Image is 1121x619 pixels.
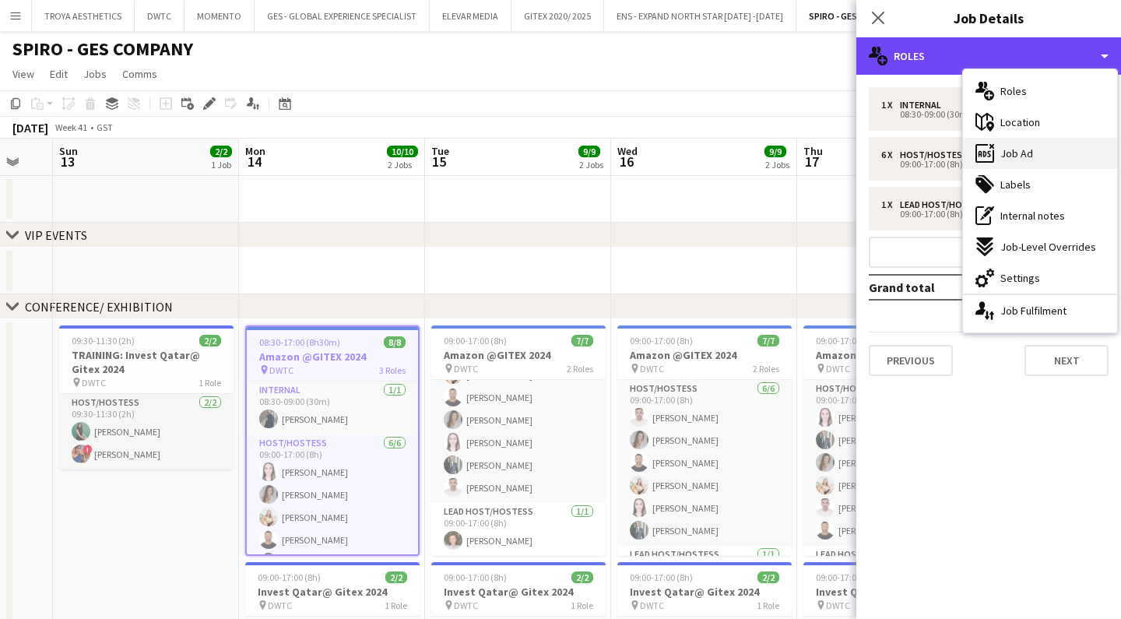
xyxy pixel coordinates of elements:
span: 9/9 [764,146,786,157]
span: 13 [57,153,78,171]
div: Roles [856,37,1121,75]
span: 2/2 [757,572,779,583]
span: 1 Role [385,600,407,611]
div: 6 x [881,149,900,160]
button: ELEVAR MEDIA [430,1,511,31]
span: Settings [1000,271,1040,285]
span: Week 41 [51,121,90,133]
span: 1 Role [757,600,779,611]
app-card-role: Lead Host/Hostess1/1 [803,546,978,599]
span: 1 Role [571,600,593,611]
div: Job Fulfilment [963,295,1117,326]
a: Jobs [77,64,113,84]
span: 2/2 [385,572,407,583]
app-job-card: 09:00-17:00 (8h)7/7Amazon @GITEX 2024 DWTC2 RolesHost/Hostess6/609:00-17:00 (8h)[PERSON_NAME][PER... [617,325,792,556]
span: Jobs [83,67,107,81]
div: 1 Job [211,159,231,171]
div: VIP EVENTS [25,227,87,243]
a: Comms [116,64,163,84]
span: 17 [801,153,823,171]
span: Job-Level Overrides [1000,240,1096,254]
span: DWTC [268,600,292,611]
h1: SPIRO - GES COMPANY [12,37,193,61]
div: CONFERENCE/ EXHIBITION [25,299,173,315]
span: 09:00-17:00 (8h) [444,572,507,583]
button: Previous [869,345,953,376]
span: 2/2 [571,572,593,583]
div: 09:00-17:00 (8h) [881,210,1080,218]
h3: Job Details [856,8,1121,28]
span: DWTC [269,364,293,376]
span: 16 [615,153,638,171]
app-card-role: Lead Host/Hostess1/109:00-17:00 (8h)[PERSON_NAME] [431,503,606,556]
div: 2 Jobs [765,159,789,171]
span: 7/7 [757,335,779,346]
h3: Amazon @GITEX 2024 [617,348,792,362]
h3: Amazon @GITEX 2024 [247,350,418,364]
span: Internal notes [1000,209,1065,223]
span: Labels [1000,178,1031,192]
span: DWTC [640,363,664,375]
span: Wed [617,144,638,158]
app-job-card: 09:00-17:00 (8h)7/7Amazon @GITEX 2024 DWTC2 RolesHost/Hostess6/609:00-17:00 (8h)[PERSON_NAME][PER... [803,325,978,556]
button: SPIRO - GES COMPANY [796,1,912,31]
span: 09:00-17:00 (8h) [630,572,693,583]
span: 09:30-11:30 (2h) [72,335,135,346]
h3: Amazon @GITEX 2024 [431,348,606,362]
span: ! [83,445,93,454]
span: Location [1000,115,1040,129]
button: Add role [869,237,1109,268]
span: 09:00-17:00 (8h) [444,335,507,346]
span: 3 Roles [379,364,406,376]
span: DWTC [826,363,850,375]
div: 1 x [881,100,900,111]
h3: Invest Qatar@ Gitex 2024 [431,585,606,599]
span: 10/10 [387,146,418,157]
span: 9/9 [578,146,600,157]
span: DWTC [454,363,478,375]
span: DWTC [640,600,664,611]
td: Grand total [869,275,1010,300]
button: DWTC [135,1,184,31]
span: Job Ad [1000,146,1033,160]
button: MOMENTO [184,1,255,31]
app-card-role: Host/Hostess6/609:00-17:00 (8h)[PERSON_NAME][PERSON_NAME][PERSON_NAME][PERSON_NAME] [247,434,418,600]
div: Internal [900,100,947,111]
span: Thu [803,144,823,158]
span: DWTC [454,600,478,611]
h3: TRAINING: Invest Qatar@ Gitex 2024 [59,348,234,376]
h3: Invest Qatar@ Gitex 2024 [617,585,792,599]
h3: Invest Qatar@ Gitex 2024 [803,585,978,599]
div: 2 Jobs [579,159,603,171]
button: TROYA AESTHETICS [32,1,135,31]
div: Lead Host/Hostess [900,199,996,210]
span: DWTC [826,600,850,611]
span: 2/2 [210,146,232,157]
h3: Amazon @GITEX 2024 [803,348,978,362]
button: GITEX 2020/ 2025 [511,1,604,31]
app-card-role: Lead Host/Hostess1/1 [617,546,792,599]
span: View [12,67,34,81]
a: View [6,64,40,84]
button: GES - GLOBAL EXPERIENCE SPECIALIST [255,1,430,31]
span: 08:30-17:00 (8h30m) [259,336,340,348]
span: 2 Roles [567,363,593,375]
span: 14 [243,153,265,171]
app-job-card: 08:30-17:00 (8h30m)8/8Amazon @GITEX 2024 DWTC3 RolesInternal1/108:30-09:00 (30m)[PERSON_NAME]Host... [245,325,420,556]
span: 7/7 [571,335,593,346]
span: 09:00-17:00 (8h) [816,335,879,346]
div: 2 Jobs [388,159,417,171]
span: Sun [59,144,78,158]
a: Edit [44,64,74,84]
button: ENS - EXPAND NORTH STAR [DATE] -[DATE] [604,1,796,31]
span: Comms [122,67,157,81]
span: Roles [1000,84,1027,98]
span: 1 Role [199,377,221,389]
span: Tue [431,144,449,158]
div: 09:30-11:30 (2h)2/2TRAINING: Invest Qatar@ Gitex 2024 DWTC1 RoleHost/Hostess2/209:30-11:30 (2h)[P... [59,325,234,470]
div: 08:30-09:00 (30m) [881,111,1080,118]
span: 09:00-17:00 (8h) [816,572,879,583]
